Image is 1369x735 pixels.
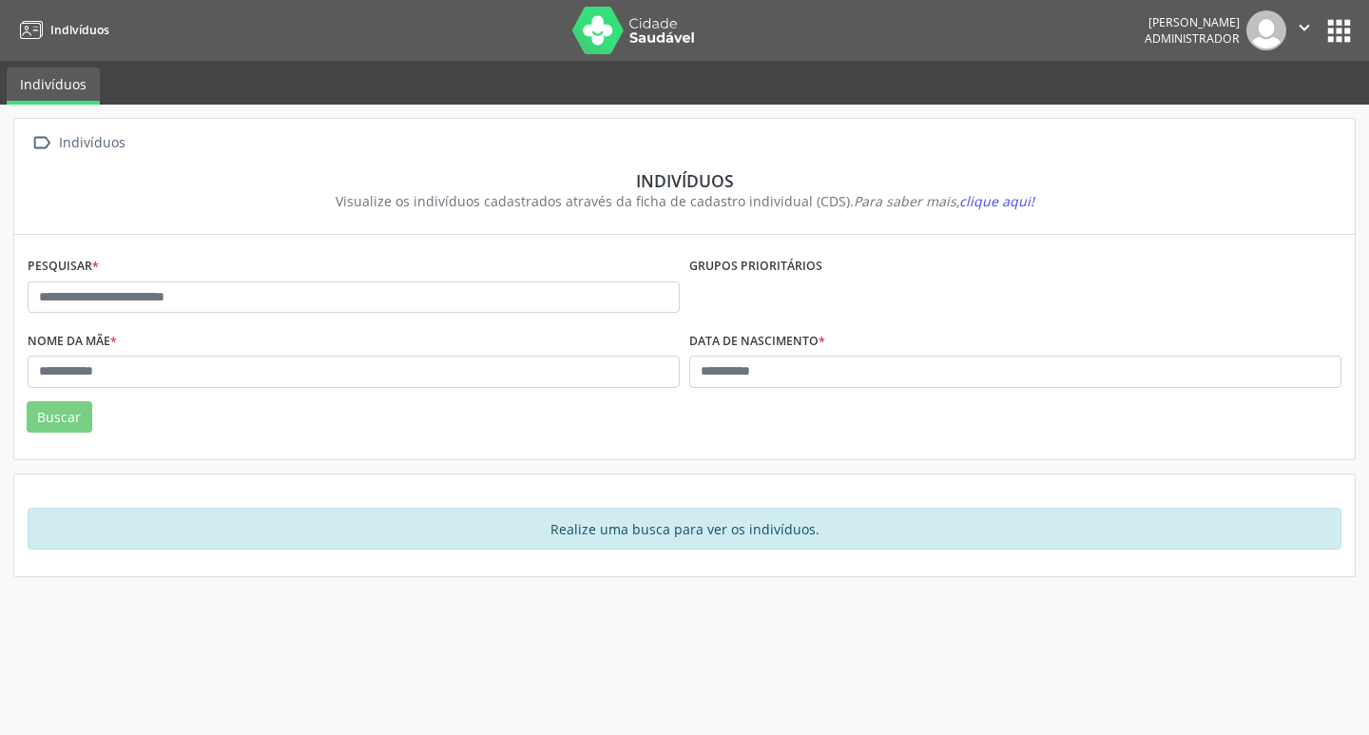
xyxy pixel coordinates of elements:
[1246,10,1286,50] img: img
[854,192,1034,210] i: Para saber mais,
[689,252,822,281] label: Grupos prioritários
[1145,14,1240,30] div: [PERSON_NAME]
[7,68,100,105] a: Indivíduos
[28,326,117,356] label: Nome da mãe
[41,191,1328,211] div: Visualize os indivíduos cadastrados através da ficha de cadastro individual (CDS).
[689,326,825,356] label: Data de nascimento
[28,508,1341,550] div: Realize uma busca para ver os indivíduos.
[13,14,109,46] a: Indivíduos
[28,129,128,157] a:  Indivíduos
[41,170,1328,191] div: Indivíduos
[1286,10,1322,50] button: 
[55,129,128,157] div: Indivíduos
[1145,30,1240,47] span: Administrador
[959,192,1034,210] span: clique aqui!
[1322,14,1356,48] button: apps
[27,401,92,434] button: Buscar
[1294,17,1315,38] i: 
[28,252,99,281] label: Pesquisar
[28,129,55,157] i: 
[50,22,109,38] span: Indivíduos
